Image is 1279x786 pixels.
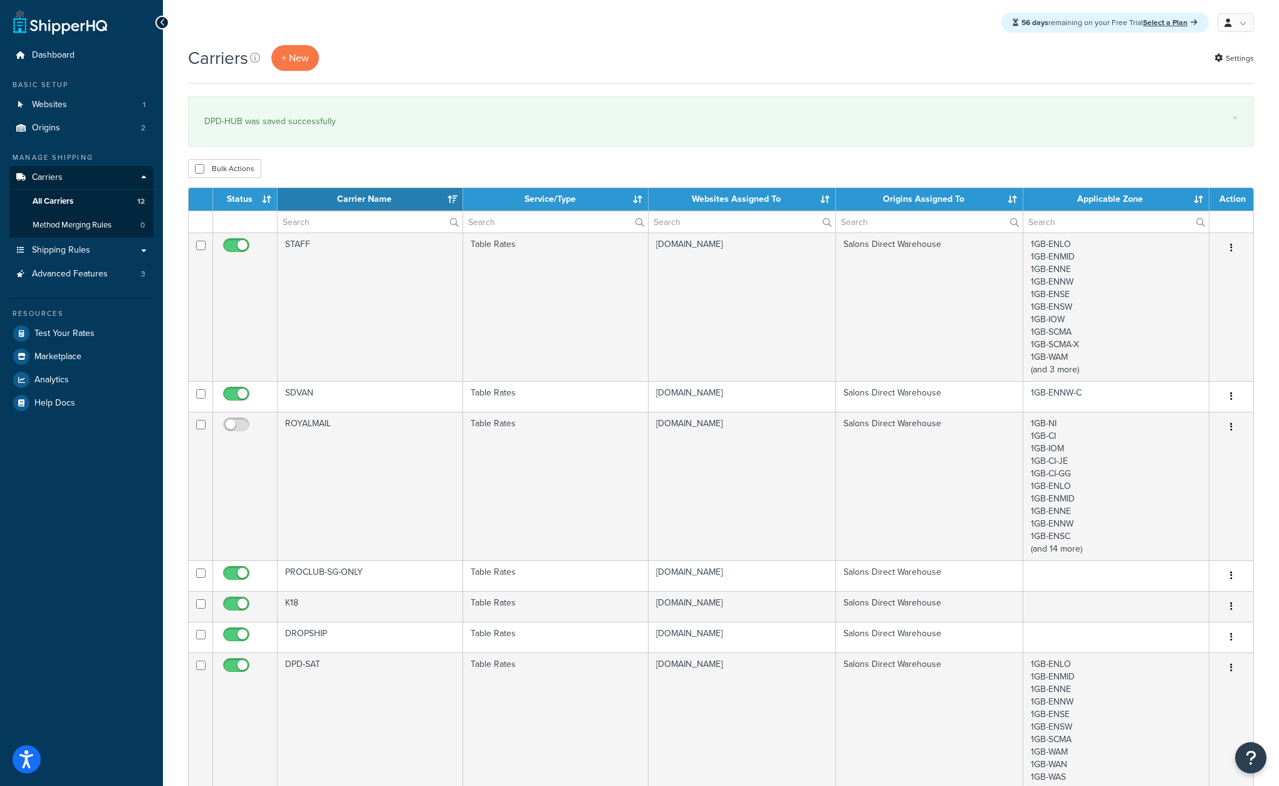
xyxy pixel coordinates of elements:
[836,622,1023,652] td: Salons Direct Warehouse
[271,45,319,71] button: + New
[143,100,145,110] span: 1
[278,188,463,211] th: Carrier Name: activate to sort column ascending
[649,591,836,622] td: [DOMAIN_NAME]
[463,211,648,233] input: Search
[34,398,75,409] span: Help Docs
[9,80,154,90] div: Basic Setup
[188,46,248,70] h1: Carriers
[9,190,154,213] li: All Carriers
[649,211,835,233] input: Search
[836,560,1023,591] td: Salons Direct Warehouse
[137,196,145,207] span: 12
[463,381,649,412] td: Table Rates
[1021,17,1048,28] strong: 56 days
[463,560,649,591] td: Table Rates
[649,560,836,591] td: [DOMAIN_NAME]
[278,211,462,233] input: Search
[9,263,154,286] li: Advanced Features
[32,123,60,134] span: Origins
[13,9,107,34] a: ShipperHQ Home
[9,392,154,414] a: Help Docs
[188,159,261,178] button: Bulk Actions
[463,591,649,622] td: Table Rates
[9,166,154,189] a: Carriers
[9,308,154,319] div: Resources
[34,328,95,339] span: Test Your Rates
[1001,13,1209,33] div: remaining on your Free Trial
[9,117,154,140] li: Origins
[649,622,836,652] td: [DOMAIN_NAME]
[278,381,463,412] td: SDVAN
[463,622,649,652] td: Table Rates
[9,239,154,262] a: Shipping Rules
[278,412,463,560] td: ROYALMAIL
[278,591,463,622] td: K18
[836,188,1023,211] th: Origins Assigned To: activate to sort column ascending
[1023,188,1209,211] th: Applicable Zone: activate to sort column ascending
[9,369,154,391] a: Analytics
[32,100,67,110] span: Websites
[1023,412,1209,560] td: 1GB-NI 1GB-CI 1GB-IOM 1GB-CI-JE 1GB-CI-GG 1GB-ENLO 1GB-ENMID 1GB-ENNE 1GB-ENNW 1GB-ENSC (and 14 m...
[1023,381,1209,412] td: 1GB-ENNW-C
[9,44,154,67] a: Dashboard
[9,93,154,117] a: Websites 1
[204,113,1238,130] div: DPD-HUB was saved successfully
[278,560,463,591] td: PROCLUB-SG-ONLY
[32,245,90,256] span: Shipping Rules
[141,123,145,134] span: 2
[9,214,154,237] a: Method Merging Rules 0
[463,412,649,560] td: Table Rates
[649,412,836,560] td: [DOMAIN_NAME]
[34,375,69,385] span: Analytics
[9,117,154,140] a: Origins 2
[9,190,154,213] a: All Carriers 12
[33,196,73,207] span: All Carriers
[836,591,1023,622] td: Salons Direct Warehouse
[278,233,463,381] td: STAFF
[463,233,649,381] td: Table Rates
[1143,17,1198,28] a: Select a Plan
[836,211,1022,233] input: Search
[34,352,81,362] span: Marketplace
[1233,113,1238,123] a: ×
[140,220,145,231] span: 0
[9,214,154,237] li: Method Merging Rules
[649,233,836,381] td: [DOMAIN_NAME]
[649,381,836,412] td: [DOMAIN_NAME]
[32,50,75,61] span: Dashboard
[9,345,154,368] a: Marketplace
[33,220,112,231] span: Method Merging Rules
[9,152,154,163] div: Manage Shipping
[32,269,108,280] span: Advanced Features
[463,188,649,211] th: Service/Type: activate to sort column ascending
[836,412,1023,560] td: Salons Direct Warehouse
[1235,742,1266,773] button: Open Resource Center
[649,188,836,211] th: Websites Assigned To: activate to sort column ascending
[1209,188,1253,211] th: Action
[32,172,63,183] span: Carriers
[9,166,154,238] li: Carriers
[9,322,154,345] a: Test Your Rates
[836,233,1023,381] td: Salons Direct Warehouse
[1023,233,1209,381] td: 1GB-ENLO 1GB-ENMID 1GB-ENNE 1GB-ENNW 1GB-ENSE 1GB-ENSW 1GB-IOW 1GB-SCMA 1GB-SCMA-X 1GB-WAM (and 3...
[1023,211,1209,233] input: Search
[213,188,278,211] th: Status: activate to sort column ascending
[9,263,154,286] a: Advanced Features 3
[1214,50,1254,67] a: Settings
[836,381,1023,412] td: Salons Direct Warehouse
[141,269,145,280] span: 3
[9,93,154,117] li: Websites
[278,622,463,652] td: DROPSHIP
